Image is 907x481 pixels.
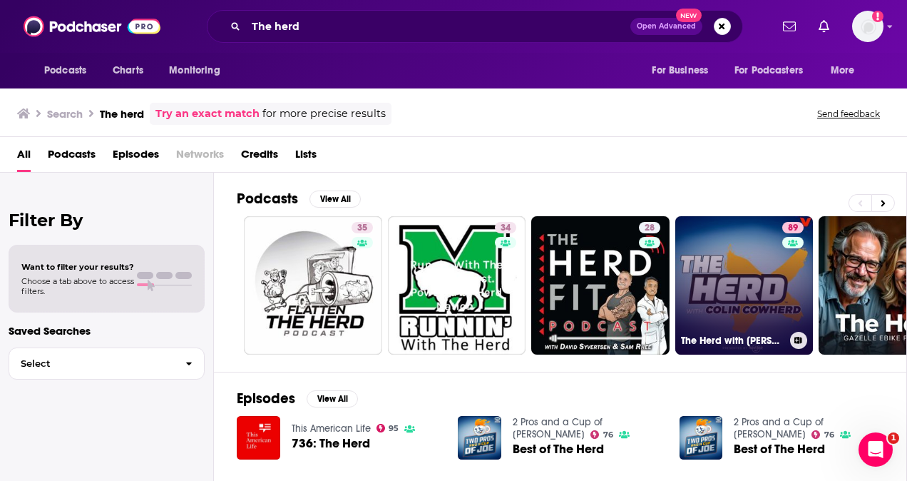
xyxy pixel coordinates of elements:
[237,190,298,208] h2: Podcasts
[295,143,317,172] a: Lists
[821,57,873,84] button: open menu
[246,15,630,38] input: Search podcasts, credits, & more...
[872,11,883,22] svg: Add a profile image
[262,106,386,122] span: for more precise results
[642,57,726,84] button: open menu
[44,61,86,81] span: Podcasts
[176,143,224,172] span: Networks
[357,221,367,236] span: 35
[777,14,801,39] a: Show notifications dropdown
[734,443,825,455] a: Best of The Herd
[388,216,526,355] a: 34
[645,221,655,236] span: 28
[237,390,358,407] a: EpisodesView All
[630,18,702,35] button: Open AdvancedNew
[495,222,516,233] a: 34
[244,216,382,355] a: 35
[237,190,361,208] a: PodcastsView All
[811,430,834,439] a: 76
[9,210,205,231] h2: Filter By
[169,61,220,81] span: Monitoring
[100,107,144,121] h3: The herd
[292,422,371,435] a: This American Life
[292,437,370,450] a: 736: The Herd
[155,106,260,122] a: Try an exact match
[813,108,884,120] button: Send feedback
[531,216,670,355] a: 28
[734,61,803,81] span: For Podcasters
[831,61,855,81] span: More
[47,107,83,121] h3: Search
[513,416,603,440] a: 2 Pros and a Cup of Joe
[824,432,834,438] span: 76
[48,143,96,172] a: Podcasts
[852,11,883,42] button: Show profile menu
[639,222,660,233] a: 28
[352,222,373,233] a: 35
[680,416,723,460] img: Best of The Herd
[237,390,295,407] h2: Episodes
[637,23,696,30] span: Open Advanced
[34,57,105,84] button: open menu
[24,13,160,40] img: Podchaser - Follow, Share and Rate Podcasts
[734,416,824,440] a: 2 Pros and a Cup of Joe
[513,443,604,455] a: Best of The Herd
[603,432,613,438] span: 76
[852,11,883,42] img: User Profile
[309,191,361,208] button: View All
[9,324,205,338] p: Saved Searches
[9,348,205,380] button: Select
[376,424,399,432] a: 95
[389,425,399,432] span: 95
[725,57,824,84] button: open menu
[113,143,159,172] a: Episodes
[237,416,280,460] img: 736: The Herd
[113,61,143,81] span: Charts
[788,221,798,236] span: 89
[859,432,893,467] iframe: Intercom live chat
[207,10,743,43] div: Search podcasts, credits, & more...
[458,416,501,460] img: Best of The Herd
[888,432,899,444] span: 1
[501,221,511,236] span: 34
[590,430,613,439] a: 76
[307,390,358,407] button: View All
[782,222,804,233] a: 89
[676,9,702,22] span: New
[17,143,31,172] a: All
[813,14,835,39] a: Show notifications dropdown
[652,61,708,81] span: For Business
[241,143,278,172] a: Credits
[675,216,814,355] a: 89The Herd with [PERSON_NAME]
[21,262,134,272] span: Want to filter your results?
[852,11,883,42] span: Logged in as alisontucker
[159,57,238,84] button: open menu
[9,359,174,368] span: Select
[103,57,152,84] a: Charts
[21,276,134,296] span: Choose a tab above to access filters.
[681,335,784,347] h3: The Herd with [PERSON_NAME]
